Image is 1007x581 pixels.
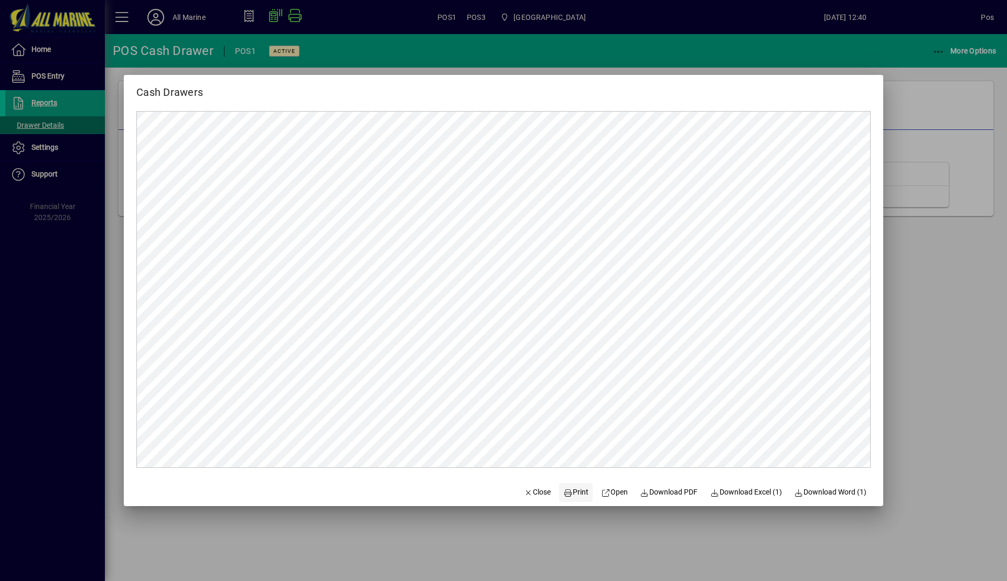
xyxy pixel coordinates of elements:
span: Download Excel (1) [710,487,782,498]
a: Open [597,483,632,502]
button: Close [520,483,555,502]
span: Download Word (1) [795,487,867,498]
span: Print [563,487,588,498]
a: Download PDF [636,483,702,502]
button: Download Excel (1) [706,483,786,502]
span: Open [601,487,628,498]
button: Download Word (1) [790,483,871,502]
span: Download PDF [640,487,698,498]
h2: Cash Drawers [124,75,216,101]
span: Close [524,487,551,498]
button: Print [559,483,593,502]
